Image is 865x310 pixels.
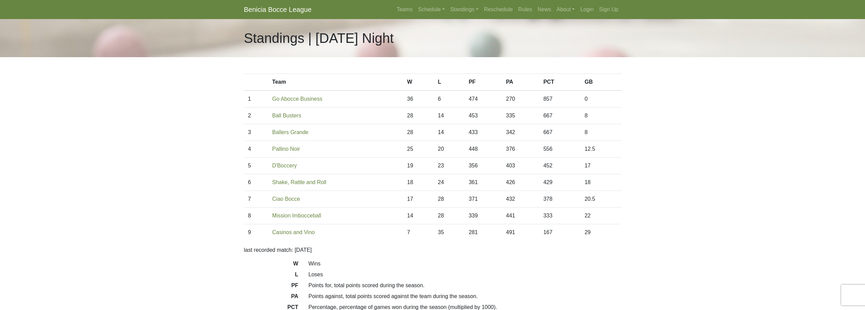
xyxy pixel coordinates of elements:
td: 667 [539,124,581,141]
td: 14 [403,208,434,224]
a: Shake, Rattle and Roll [272,179,326,185]
dd: Wins [304,260,626,268]
td: 8 [244,208,268,224]
td: 432 [502,191,539,208]
a: About [554,3,578,16]
td: 429 [539,174,581,191]
td: 22 [581,208,621,224]
a: Sign Up [596,3,621,16]
dt: W [239,260,304,271]
td: 14 [434,124,465,141]
td: 433 [465,124,502,141]
dt: PF [239,281,304,292]
td: 28 [434,208,465,224]
td: 667 [539,108,581,124]
dd: Points against, total points scored against the team during the season. [304,292,626,300]
td: 8 [581,124,621,141]
td: 281 [465,224,502,241]
td: 378 [539,191,581,208]
td: 19 [403,158,434,174]
th: Team [268,74,403,91]
dt: L [239,271,304,281]
td: 4 [244,141,268,158]
td: 17 [581,158,621,174]
td: 28 [403,124,434,141]
td: 7 [403,224,434,241]
td: 1 [244,91,268,108]
a: Ballers Grande [272,129,309,135]
a: Schedule [415,3,448,16]
td: 29 [581,224,621,241]
td: 335 [502,108,539,124]
td: 167 [539,224,581,241]
td: 17 [403,191,434,208]
td: 20 [434,141,465,158]
td: 18 [581,174,621,191]
td: 0 [581,91,621,108]
th: GB [581,74,621,91]
td: 448 [465,141,502,158]
td: 556 [539,141,581,158]
a: Benicia Bocce League [244,3,312,16]
td: 361 [465,174,502,191]
td: 270 [502,91,539,108]
a: Go Abocce Business [272,96,323,102]
a: Casinos and Vino [272,229,315,235]
td: 24 [434,174,465,191]
a: News [535,3,554,16]
td: 403 [502,158,539,174]
td: 3 [244,124,268,141]
td: 474 [465,91,502,108]
td: 7 [244,191,268,208]
dd: Points for, total points scored during the season. [304,281,626,290]
td: 14 [434,108,465,124]
td: 339 [465,208,502,224]
td: 356 [465,158,502,174]
td: 453 [465,108,502,124]
td: 12.5 [581,141,621,158]
td: 5 [244,158,268,174]
a: Pallino Noir [272,146,300,152]
h1: Standings | [DATE] Night [244,30,394,46]
a: Mission Imbocceball [272,213,321,218]
dt: PA [239,292,304,303]
a: Reschedule [481,3,516,16]
td: 426 [502,174,539,191]
th: PA [502,74,539,91]
th: PF [465,74,502,91]
td: 441 [502,208,539,224]
td: 36 [403,91,434,108]
td: 9 [244,224,268,241]
td: 28 [403,108,434,124]
a: Ball Busters [272,113,301,118]
th: L [434,74,465,91]
td: 857 [539,91,581,108]
td: 8 [581,108,621,124]
a: Standings [448,3,481,16]
td: 452 [539,158,581,174]
td: 23 [434,158,465,174]
td: 371 [465,191,502,208]
td: 25 [403,141,434,158]
dd: Loses [304,271,626,279]
p: last recorded match: [DATE] [244,246,621,254]
th: PCT [539,74,581,91]
td: 491 [502,224,539,241]
td: 342 [502,124,539,141]
a: Login [577,3,596,16]
td: 28 [434,191,465,208]
td: 376 [502,141,539,158]
td: 2 [244,108,268,124]
a: Rules [516,3,535,16]
td: 333 [539,208,581,224]
th: W [403,74,434,91]
a: Teams [394,3,415,16]
td: 35 [434,224,465,241]
a: Ciao Bocce [272,196,300,202]
td: 6 [244,174,268,191]
a: D'Boccery [272,163,297,168]
td: 18 [403,174,434,191]
td: 20.5 [581,191,621,208]
td: 6 [434,91,465,108]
